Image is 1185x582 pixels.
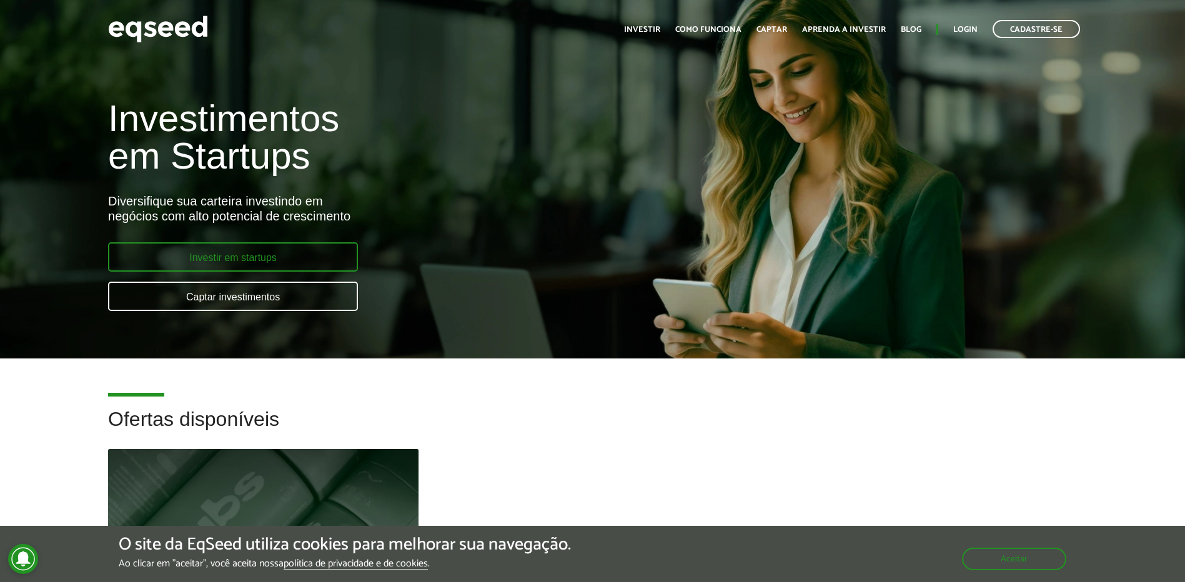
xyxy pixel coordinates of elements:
[901,26,921,34] a: Blog
[993,20,1080,38] a: Cadastre-se
[675,26,741,34] a: Como funciona
[284,559,428,570] a: política de privacidade e de cookies
[962,548,1066,570] button: Aceitar
[108,194,682,224] div: Diversifique sua carteira investindo em negócios com alto potencial de crescimento
[802,26,886,34] a: Aprenda a investir
[119,558,571,570] p: Ao clicar em "aceitar", você aceita nossa .
[624,26,660,34] a: Investir
[108,282,358,311] a: Captar investimentos
[108,408,1077,449] h2: Ofertas disponíveis
[108,100,682,175] h1: Investimentos em Startups
[953,26,978,34] a: Login
[756,26,787,34] a: Captar
[108,12,208,46] img: EqSeed
[119,535,571,555] h5: O site da EqSeed utiliza cookies para melhorar sua navegação.
[108,242,358,272] a: Investir em startups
